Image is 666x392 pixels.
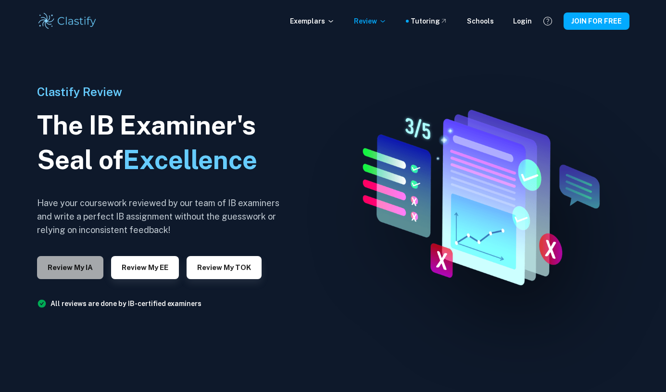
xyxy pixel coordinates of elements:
[187,256,262,279] button: Review my TOK
[513,16,532,26] a: Login
[37,196,287,237] h6: Have your coursework reviewed by our team of IB examiners and write a perfect IB assignment witho...
[340,102,613,290] img: IA Review hero
[540,13,556,29] button: Help and Feedback
[50,300,201,307] a: All reviews are done by IB-certified examiners
[123,145,257,175] span: Excellence
[37,256,103,279] button: Review my IA
[564,12,629,30] button: JOIN FOR FREE
[37,12,98,31] img: Clastify logo
[37,108,287,177] h1: The IB Examiner's Seal of
[411,16,448,26] a: Tutoring
[354,16,387,26] p: Review
[290,16,335,26] p: Exemplars
[111,256,179,279] button: Review my EE
[467,16,494,26] a: Schools
[37,83,287,100] h6: Clastify Review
